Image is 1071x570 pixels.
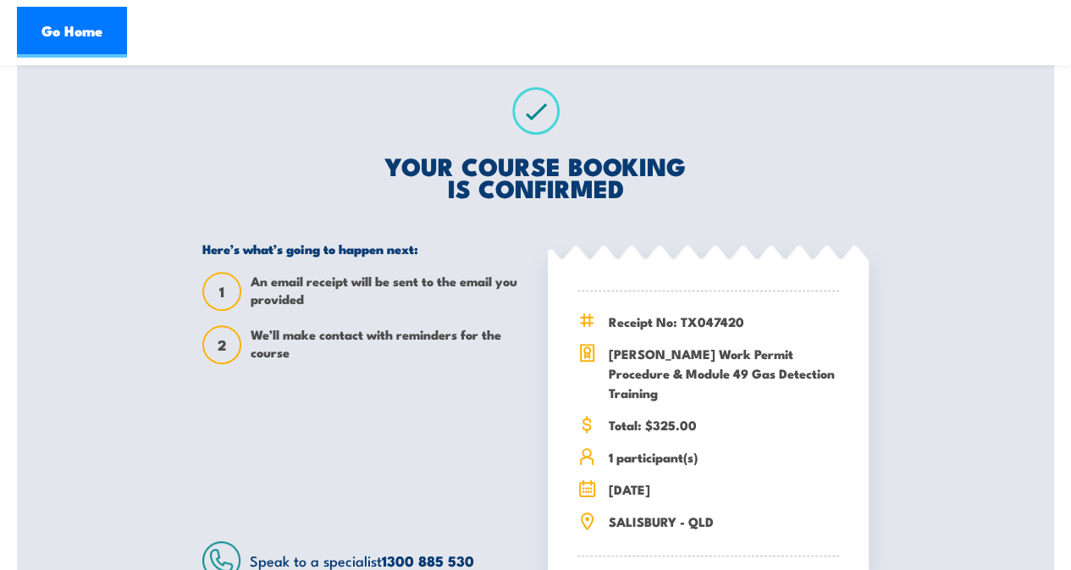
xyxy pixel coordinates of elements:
h5: Here’s what’s going to happen next: [202,241,523,257]
span: [DATE] [608,479,839,499]
span: 1 [204,283,240,301]
h2: YOUR COURSE BOOKING IS CONFIRMED [202,154,869,198]
span: 1 participant(s) [608,447,839,467]
span: [PERSON_NAME] Work Permit Procedure & Module 49 Gas Detection Training [608,344,839,402]
span: Total: $325.00 [608,415,839,434]
span: We’ll make contact with reminders for the course [251,325,523,364]
a: Go Home [17,7,127,58]
span: 2 [204,336,240,354]
span: Receipt No: TX047420 [608,312,839,331]
span: An email receipt will be sent to the email you provided [251,272,523,311]
span: SALISBURY - QLD [608,512,839,531]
